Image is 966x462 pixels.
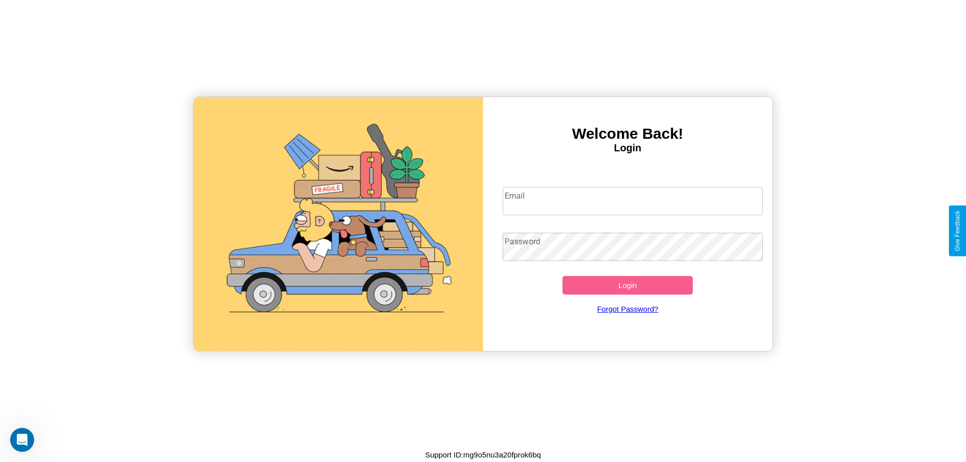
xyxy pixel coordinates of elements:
[425,448,541,461] p: Support ID: mg9o5nu3a20fprok6bq
[562,276,693,295] button: Login
[498,295,758,323] a: Forgot Password?
[483,125,772,142] h3: Welcome Back!
[483,142,772,154] h4: Login
[10,428,34,452] iframe: Intercom live chat
[954,211,961,251] div: Give Feedback
[194,97,483,351] img: gif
